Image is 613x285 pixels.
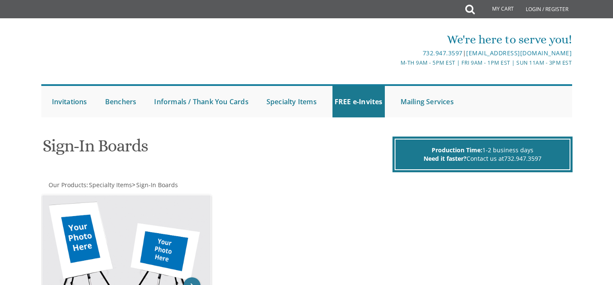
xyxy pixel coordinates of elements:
[218,48,572,58] div: |
[424,154,467,162] span: Need it faster?
[432,146,482,154] span: Production Time:
[218,58,572,67] div: M-Th 9am - 5pm EST | Fri 9am - 1pm EST | Sun 11am - 3pm EST
[88,181,132,189] a: Specialty Items
[474,1,520,18] a: My Cart
[103,86,139,117] a: Benchers
[136,181,178,189] span: Sign-In Boards
[504,154,541,162] a: 732.947.3597
[132,181,178,189] span: >
[48,181,86,189] a: Our Products
[332,86,385,117] a: FREE e-Invites
[398,86,456,117] a: Mailing Services
[264,86,319,117] a: Specialty Items
[135,181,178,189] a: Sign-In Boards
[41,181,307,189] div: :
[466,49,572,57] a: [EMAIL_ADDRESS][DOMAIN_NAME]
[423,49,463,57] a: 732.947.3597
[50,86,89,117] a: Invitations
[152,86,250,117] a: Informals / Thank You Cards
[43,137,390,162] h1: Sign-In Boards
[218,31,572,48] div: We're here to serve you!
[89,181,132,189] span: Specialty Items
[395,139,570,170] div: 1-2 business days Contact us at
